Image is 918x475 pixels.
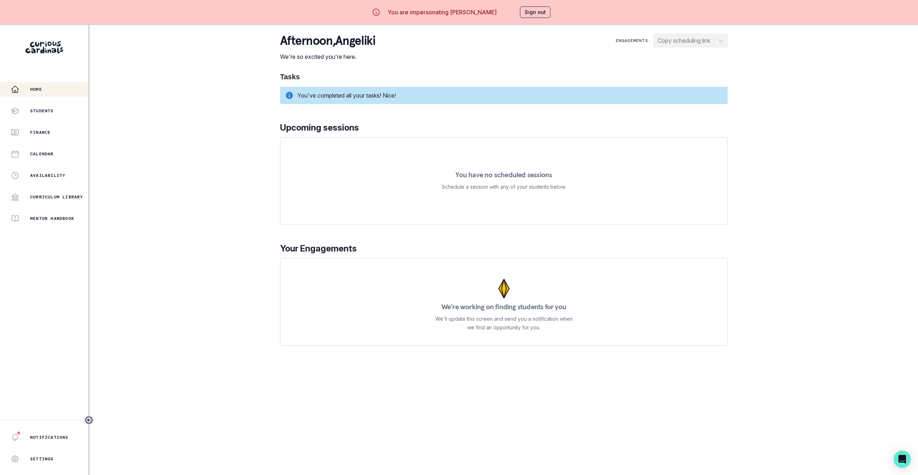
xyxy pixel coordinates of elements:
[280,87,728,104] div: You've completed all your tasks! Nice!
[30,173,65,178] p: Availability
[280,72,728,81] h1: Tasks
[388,8,497,17] p: You are impersonating [PERSON_NAME]
[25,41,63,53] img: Curious Cardinals Logo
[84,415,94,425] button: Toggle sidebar
[435,315,573,332] p: We'll update this screen and send you a notification when we find an opportunity for you.
[280,121,728,134] p: Upcoming sessions
[441,303,566,310] p: We're working on finding students for you
[30,194,83,200] p: Curriculum Library
[30,86,42,92] p: Home
[30,456,54,462] p: Settings
[30,216,74,221] p: Mentor Handbook
[30,151,54,157] p: Calendar
[280,34,375,48] p: afternoon , Angeliki
[520,6,550,18] button: Sign out
[616,38,651,43] p: Engagements:
[455,171,552,178] p: You have no scheduled sessions
[442,183,566,191] p: Schedule a session with any of your students below.
[30,108,54,114] p: Students
[30,130,51,135] p: Finance
[30,434,68,440] p: Notifications
[280,52,375,61] p: We're so excited you're here.
[894,451,911,468] div: Open Intercom Messenger
[280,242,728,255] p: Your Engagements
